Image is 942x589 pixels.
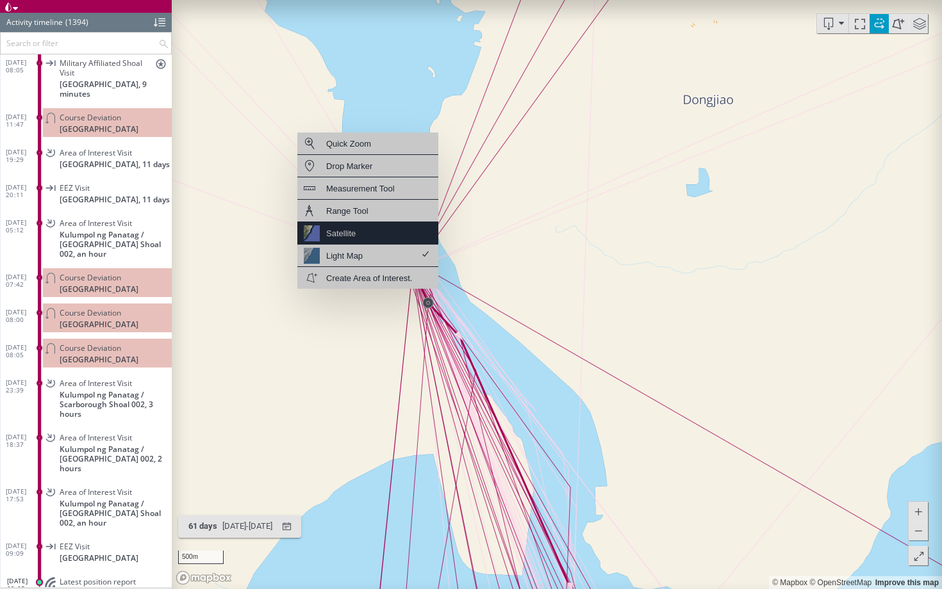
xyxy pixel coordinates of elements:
[6,139,172,174] dl: [DATE] 19:29Area of Interest Visit[GEOGRAPHIC_DATA], 11 days
[888,14,909,33] div: tooltips.createAOI
[6,334,172,369] dl: [DATE] 08:05Course Deviation[GEOGRAPHIC_DATA]
[65,13,88,32] div: (1394)
[60,113,121,122] span: Course Deviation
[6,433,40,448] span: [DATE] 18:37
[326,203,368,219] div: Range Tool
[772,578,807,587] a: Mapbox
[60,58,155,77] span: Military Affiliated Shoal Visit
[60,273,121,282] span: Course Deviation
[326,136,371,152] div: Quick Zoom
[60,124,138,134] span: [GEOGRAPHIC_DATA]
[60,433,132,442] span: Area of Interest Visit
[6,487,40,503] span: [DATE] 17:53
[6,174,172,209] dl: [DATE] 20:11EEZ Visit[GEOGRAPHIC_DATA], 11 days
[909,14,928,33] div: Toggle map information layers
[60,195,170,204] span: [GEOGRAPHIC_DATA], 11 days
[868,14,888,33] div: Toggle vessel historical path
[178,515,301,538] button: 61 days[DATE]-[DATE]
[6,378,40,394] span: [DATE] 23:39
[60,308,121,318] span: Course Deviation
[60,218,132,228] span: Area of Interest Visit
[326,225,356,241] div: Satellite
[60,230,172,259] span: Kulumpol ng Panatag / [GEOGRAPHIC_DATA] Shoal 002, an hour
[60,355,138,364] span: [GEOGRAPHIC_DATA]
[326,158,372,174] div: Drop Marker
[60,284,138,294] span: [GEOGRAPHIC_DATA]
[60,79,172,99] span: [GEOGRAPHIC_DATA], 9 minutes
[6,273,40,288] span: [DATE] 07:42
[176,570,232,585] a: Mapbox logo
[60,183,90,193] span: EEZ Visit
[60,553,138,563] span: [GEOGRAPHIC_DATA]
[6,183,40,198] span: [DATE] 20:11
[6,299,172,334] dl: [DATE] 08:00Course Deviation[GEOGRAPHIC_DATA]
[875,578,939,587] a: Improve this map
[220,517,275,537] div: [DATE] - [DATE]
[326,248,363,264] div: Light Map
[6,369,172,424] dl: [DATE] 23:39Area of Interest VisitKulumpol ng Panatag / Scarborough Shoal 002, 3 hours
[60,542,90,551] span: EEZ Visit
[6,542,40,557] span: [DATE] 09:09
[6,209,172,264] dl: [DATE] 05:12Area of Interest VisitKulumpol ng Panatag / [GEOGRAPHIC_DATA] Shoal 002, an hour
[888,14,909,33] button: Create an AOI.
[60,343,121,353] span: Course Deviation
[849,14,868,33] div: Focus on vessel path
[6,58,40,74] span: [DATE] 08:05
[155,58,167,73] span: Military affiliated activity
[6,308,40,323] span: [DATE] 08:00
[60,390,172,419] span: Kulumpol ng Panatag / Scarborough Shoal 002, 3 hours
[60,444,172,473] span: Kulumpol ng Panatag / [GEOGRAPHIC_DATA] 002, 2 hours
[326,181,395,197] div: Measurement Tool
[60,577,136,586] span: Latest position report
[155,58,167,70] span: stars
[6,49,172,104] dl: [DATE] 08:05Military Affiliated Shoal Visitstars[GEOGRAPHIC_DATA], 9 minutes
[6,218,40,234] span: [DATE] 05:12
[6,113,40,128] span: [DATE] 11:47
[6,13,63,32] div: Activity timeline
[6,533,172,568] dl: [DATE] 09:09EEZ Visit[GEOGRAPHIC_DATA]
[60,148,132,157] span: Area of Interest Visit
[6,343,40,359] span: [DATE] 08:05
[60,319,138,329] span: [GEOGRAPHIC_DATA]
[60,378,132,388] span: Area of Interest Visit
[6,478,172,533] dl: [DATE] 17:53Area of Interest VisitKulumpol ng Panatag / [GEOGRAPHIC_DATA] Shoal 002, an hour
[817,14,849,33] button: Export vessel information
[60,159,170,169] span: [GEOGRAPHIC_DATA], 11 days
[60,487,132,497] span: Area of Interest Visit
[6,424,172,478] dl: [DATE] 18:37Area of Interest VisitKulumpol ng Panatag / [GEOGRAPHIC_DATA] 002, 2 hours
[6,104,172,139] dl: [DATE] 11:47Course Deviation[GEOGRAPHIC_DATA]
[178,551,224,564] div: 500m
[326,270,412,286] div: Create Area of Interest.
[188,521,217,531] span: 61 days
[6,264,172,299] dl: [DATE] 07:42Course Deviation[GEOGRAPHIC_DATA]
[6,148,40,163] span: [DATE] 19:29
[809,578,872,587] a: OpenStreetMap
[60,499,172,528] span: Kulumpol ng Panatag / [GEOGRAPHIC_DATA] Shoal 002, an hour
